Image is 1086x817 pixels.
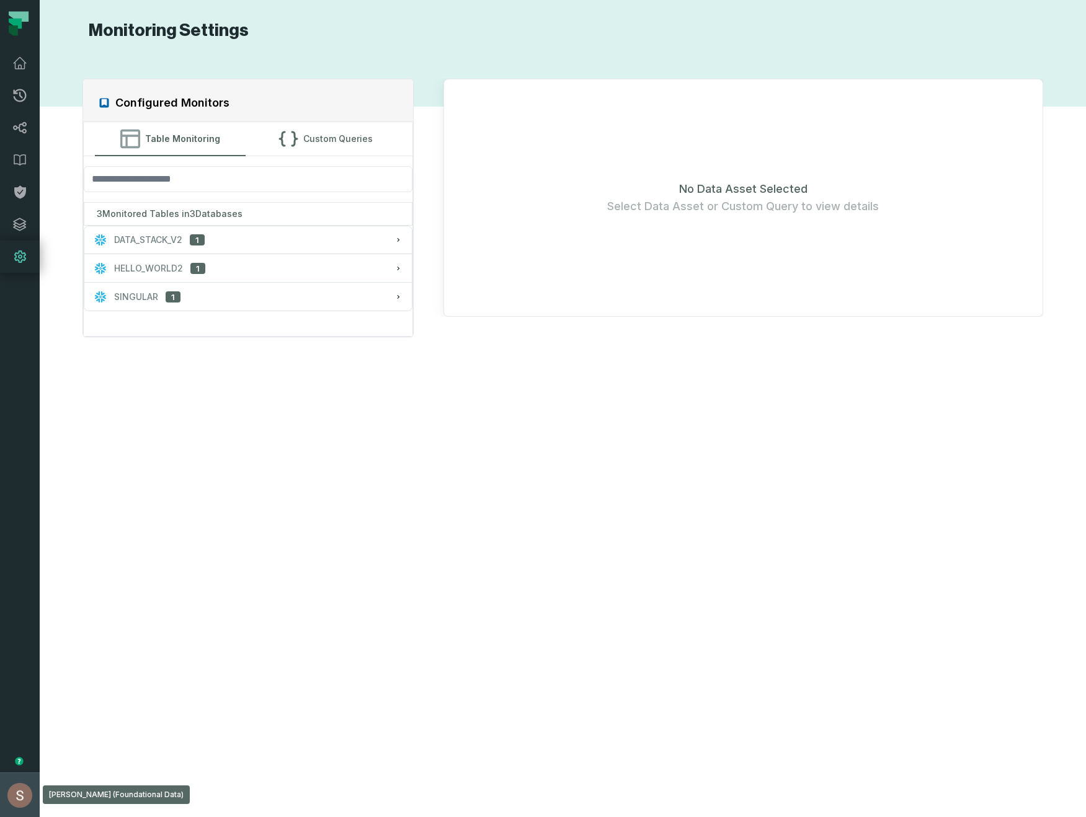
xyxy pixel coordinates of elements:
button: Custom Queries [251,122,401,156]
span: Select Data Asset or Custom Query to view details [607,198,879,215]
div: [PERSON_NAME] (Foundational Data) [43,785,190,804]
span: No Data Asset Selected [679,180,808,198]
div: Tooltip anchor [14,756,25,767]
span: 1 [190,263,205,275]
button: Table Monitoring [95,122,246,156]
h1: Monitoring Settings [82,20,249,42]
span: SINGULAR [114,291,158,303]
button: DATA_STACK_V21 [84,226,411,254]
div: 3 Monitored Tables in 3 Databases [84,202,412,226]
span: HELLO_WORLD2 [114,262,183,275]
button: HELLO_WORLD21 [84,255,411,282]
img: avatar of Shay Gafniel [7,783,32,808]
span: 1 [190,234,205,246]
button: SINGULAR1 [84,283,411,311]
span: DATA_STACK_V2 [114,234,182,246]
h2: Configured Monitors [115,94,229,112]
span: 1 [166,291,180,303]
